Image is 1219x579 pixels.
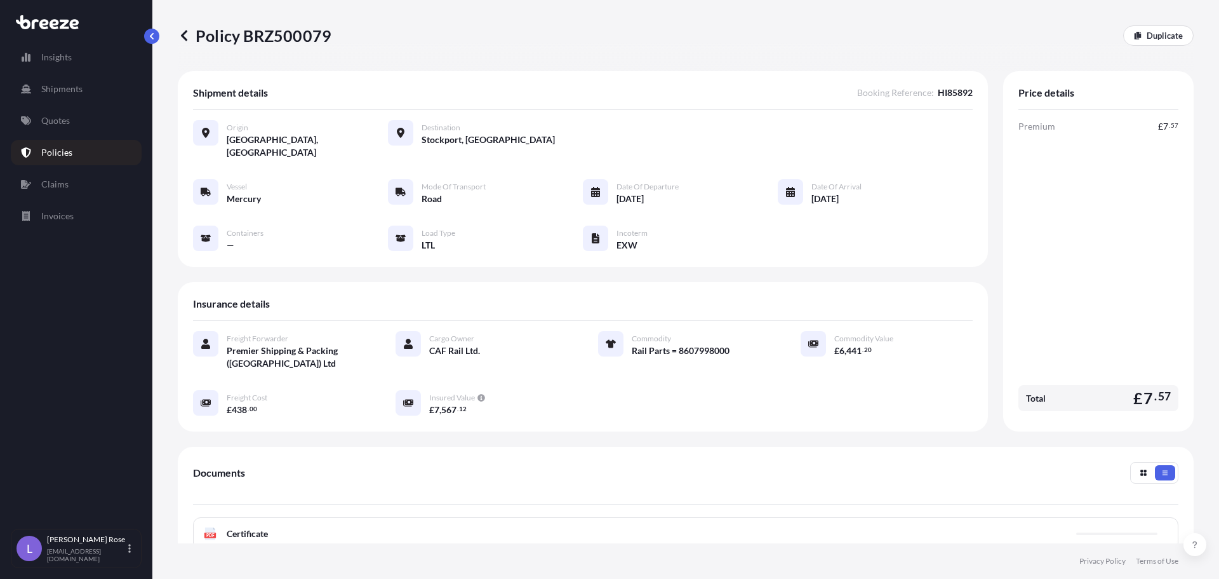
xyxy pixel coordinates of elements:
[938,86,973,99] span: HI85892
[193,86,268,99] span: Shipment details
[1133,390,1143,406] span: £
[41,114,70,127] p: Quotes
[11,44,142,70] a: Insights
[1154,393,1157,400] span: .
[811,193,839,205] span: [DATE]
[27,542,32,555] span: L
[1123,25,1194,46] a: Duplicate
[227,123,248,133] span: Origin
[459,407,467,411] span: 12
[441,405,456,414] span: 567
[864,348,872,352] span: 20
[227,182,247,192] span: Vessel
[41,210,74,222] p: Invoices
[227,228,263,238] span: Containers
[616,228,648,238] span: Incoterm
[844,346,846,355] span: ,
[11,203,142,229] a: Invoices
[232,405,247,414] span: 438
[11,172,142,197] a: Claims
[178,25,331,46] p: Policy BRZ500079
[616,239,637,252] span: EXW
[227,133,388,159] span: [GEOGRAPHIC_DATA], [GEOGRAPHIC_DATA]
[206,533,215,538] text: PDF
[422,182,486,192] span: Mode of Transport
[227,528,268,540] span: Certificate
[429,393,475,403] span: Insured Value
[1018,120,1055,133] span: Premium
[811,182,862,192] span: Date of Arrival
[193,467,245,479] span: Documents
[193,297,270,310] span: Insurance details
[41,146,72,159] p: Policies
[1171,123,1178,128] span: 57
[1079,556,1126,566] a: Privacy Policy
[862,348,863,352] span: .
[422,193,442,205] span: Road
[834,334,893,344] span: Commodity Value
[632,334,671,344] span: Commodity
[41,83,83,95] p: Shipments
[857,86,934,99] span: Booking Reference :
[846,346,862,355] span: 441
[616,193,644,205] span: [DATE]
[429,344,480,357] span: CAF Rail Ltd.
[47,535,126,545] p: [PERSON_NAME] Rose
[1136,556,1178,566] a: Terms of Use
[429,405,434,414] span: £
[429,334,474,344] span: Cargo Owner
[422,239,435,252] span: LTL
[227,193,261,205] span: Mercury
[834,346,839,355] span: £
[227,393,267,403] span: Freight Cost
[422,123,460,133] span: Destination
[227,344,365,370] span: Premier Shipping & Packing ([GEOGRAPHIC_DATA]) Ltd
[227,239,234,252] span: —
[1018,86,1074,99] span: Price details
[632,344,729,357] span: Rail Parts = 8607998000
[422,228,455,238] span: Load Type
[248,407,249,411] span: .
[227,334,288,344] span: Freight Forwarder
[11,140,142,165] a: Policies
[1158,122,1163,131] span: £
[439,405,441,414] span: ,
[422,133,555,146] span: Stockport, [GEOGRAPHIC_DATA]
[1163,122,1168,131] span: 7
[227,405,232,414] span: £
[1169,123,1170,128] span: .
[434,405,439,414] span: 7
[41,51,72,64] p: Insights
[1147,29,1183,42] p: Duplicate
[839,346,844,355] span: 6
[11,76,142,102] a: Shipments
[457,407,458,411] span: .
[1158,393,1171,400] span: 57
[11,108,142,133] a: Quotes
[47,547,126,562] p: [EMAIL_ADDRESS][DOMAIN_NAME]
[1143,390,1153,406] span: 7
[616,182,679,192] span: Date of Departure
[250,407,257,411] span: 00
[1026,392,1046,405] span: Total
[41,178,69,191] p: Claims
